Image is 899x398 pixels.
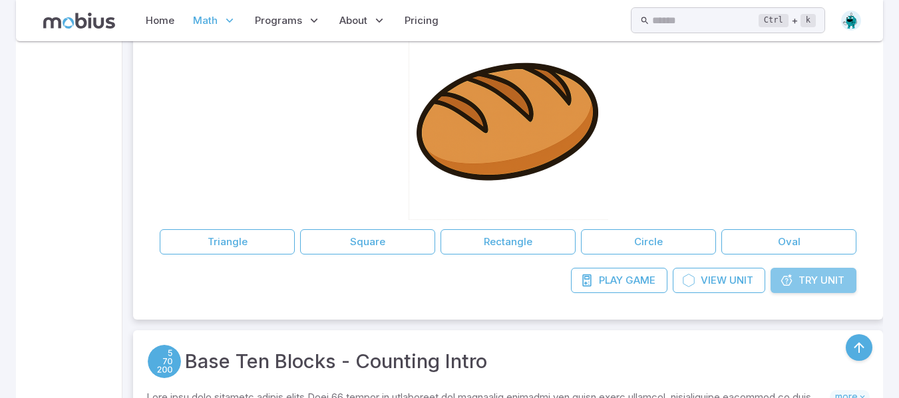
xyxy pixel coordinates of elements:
[701,273,727,288] span: View
[339,13,367,28] span: About
[729,273,753,288] span: Unit
[401,5,443,36] a: Pricing
[626,273,655,288] span: Game
[160,229,295,254] button: Triangle
[759,14,789,27] kbd: Ctrl
[841,11,861,31] img: octagon.svg
[142,5,178,36] a: Home
[185,347,487,376] a: Base Ten Blocks - Counting Intro
[721,229,856,254] button: Oval
[146,344,182,379] a: Place Value
[193,13,218,28] span: Math
[581,229,716,254] button: Circle
[799,273,818,288] span: Try
[599,273,623,288] span: Play
[441,229,576,254] button: Rectangle
[820,273,844,288] span: Unit
[771,268,856,293] a: TryUnit
[255,13,302,28] span: Programs
[801,14,816,27] kbd: k
[571,268,667,293] a: PlayGame
[759,13,816,29] div: +
[300,229,435,254] button: Square
[673,268,765,293] a: ViewUnit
